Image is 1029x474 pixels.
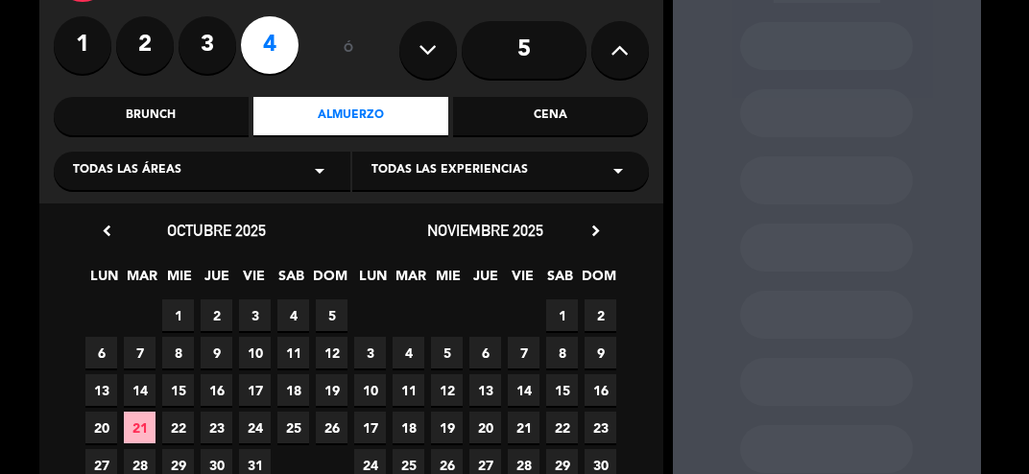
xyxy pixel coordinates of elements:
[546,337,578,368] span: 8
[318,16,380,83] div: ó
[201,265,232,296] span: JUE
[431,412,463,443] span: 19
[469,337,501,368] span: 6
[585,299,616,331] span: 2
[162,299,194,331] span: 1
[201,412,232,443] span: 23
[85,374,117,406] span: 13
[544,265,576,296] span: SAB
[239,412,271,443] span: 24
[179,16,236,74] label: 3
[607,159,630,182] i: arrow_drop_down
[507,265,538,296] span: VIE
[88,265,120,296] span: LUN
[431,374,463,406] span: 12
[241,16,299,74] label: 4
[582,265,613,296] span: DOM
[238,265,270,296] span: VIE
[469,265,501,296] span: JUE
[277,337,309,368] span: 11
[85,412,117,443] span: 20
[546,374,578,406] span: 15
[357,265,389,296] span: LUN
[371,161,528,180] span: Todas las experiencias
[427,221,543,240] span: noviembre 2025
[508,337,539,368] span: 7
[316,299,347,331] span: 5
[162,337,194,368] span: 8
[54,16,111,74] label: 1
[124,412,156,443] span: 21
[97,221,117,241] i: chevron_left
[469,374,501,406] span: 13
[239,337,271,368] span: 10
[124,337,156,368] span: 7
[239,374,271,406] span: 17
[275,265,307,296] span: SAB
[585,337,616,368] span: 9
[277,412,309,443] span: 25
[239,299,271,331] span: 3
[586,221,606,241] i: chevron_right
[354,374,386,406] span: 10
[313,265,345,296] span: DOM
[393,337,424,368] span: 4
[395,265,426,296] span: MAR
[201,299,232,331] span: 2
[393,374,424,406] span: 11
[508,412,539,443] span: 21
[453,97,648,135] div: Cena
[163,265,195,296] span: MIE
[316,374,347,406] span: 19
[167,221,266,240] span: octubre 2025
[469,412,501,443] span: 20
[508,374,539,406] span: 14
[354,337,386,368] span: 3
[124,374,156,406] span: 14
[546,299,578,331] span: 1
[432,265,464,296] span: MIE
[54,97,249,135] div: Brunch
[253,97,448,135] div: Almuerzo
[85,337,117,368] span: 6
[126,265,157,296] span: MAR
[316,337,347,368] span: 12
[162,412,194,443] span: 22
[201,374,232,406] span: 16
[277,299,309,331] span: 4
[116,16,174,74] label: 2
[354,412,386,443] span: 17
[585,412,616,443] span: 23
[393,412,424,443] span: 18
[162,374,194,406] span: 15
[431,337,463,368] span: 5
[277,374,309,406] span: 18
[73,161,181,180] span: Todas las áreas
[201,337,232,368] span: 9
[585,374,616,406] span: 16
[308,159,331,182] i: arrow_drop_down
[546,412,578,443] span: 22
[316,412,347,443] span: 26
